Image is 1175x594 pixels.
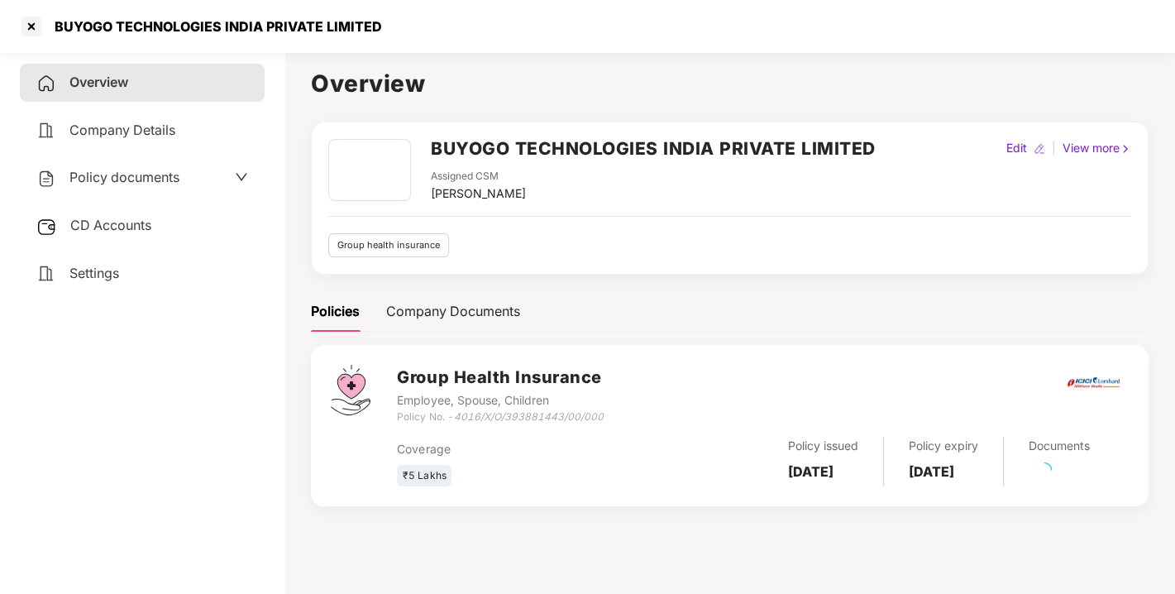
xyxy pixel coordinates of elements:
h2: BUYOGO TECHNOLOGIES INDIA PRIVATE LIMITED [431,135,876,162]
div: Edit [1003,139,1030,157]
div: Documents [1029,437,1090,455]
img: svg+xml;base64,PHN2ZyB4bWxucz0iaHR0cDovL3d3dy53My5vcmcvMjAwMC9zdmciIHdpZHRoPSIyNCIgaGVpZ2h0PSIyNC... [36,264,56,284]
b: [DATE] [788,463,833,480]
img: svg+xml;base64,PHN2ZyB3aWR0aD0iMjUiIGhlaWdodD0iMjQiIHZpZXdCb3g9IjAgMCAyNSAyNCIgZmlsbD0ibm9uZSIgeG... [36,217,57,237]
div: Group health insurance [328,233,449,257]
span: CD Accounts [70,217,151,233]
img: svg+xml;base64,PHN2ZyB4bWxucz0iaHR0cDovL3d3dy53My5vcmcvMjAwMC9zdmciIHdpZHRoPSI0Ny43MTQiIGhlaWdodD... [331,365,370,415]
span: Company Details [69,122,175,138]
div: Company Documents [386,301,520,322]
img: svg+xml;base64,PHN2ZyB4bWxucz0iaHR0cDovL3d3dy53My5vcmcvMjAwMC9zdmciIHdpZHRoPSIyNCIgaGVpZ2h0PSIyNC... [36,74,56,93]
span: Settings [69,265,119,281]
img: rightIcon [1120,143,1131,155]
div: Coverage [397,440,641,458]
img: editIcon [1034,143,1045,155]
img: svg+xml;base64,PHN2ZyB4bWxucz0iaHR0cDovL3d3dy53My5vcmcvMjAwMC9zdmciIHdpZHRoPSIyNCIgaGVpZ2h0PSIyNC... [36,121,56,141]
div: View more [1059,139,1134,157]
i: 4016/X/O/393881443/00/000 [453,410,603,423]
div: [PERSON_NAME] [431,184,526,203]
div: | [1048,139,1059,157]
div: Employee, Spouse, Children [397,391,603,410]
span: Overview [69,74,128,90]
h3: Group Health Insurance [397,365,603,390]
div: Assigned CSM [431,169,526,184]
img: svg+xml;base64,PHN2ZyB4bWxucz0iaHR0cDovL3d3dy53My5vcmcvMjAwMC9zdmciIHdpZHRoPSIyNCIgaGVpZ2h0PSIyNC... [36,169,56,189]
div: Policy expiry [909,437,978,455]
img: icici.png [1063,372,1123,393]
div: Policies [311,301,360,322]
div: ₹5 Lakhs [397,465,451,487]
span: loading [1034,460,1053,479]
b: [DATE] [909,463,954,480]
span: Policy documents [69,169,179,185]
div: BUYOGO TECHNOLOGIES INDIA PRIVATE LIMITED [45,18,382,35]
span: down [235,170,248,184]
h1: Overview [311,65,1149,102]
div: Policy No. - [397,410,603,425]
div: Policy issued [788,437,858,455]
